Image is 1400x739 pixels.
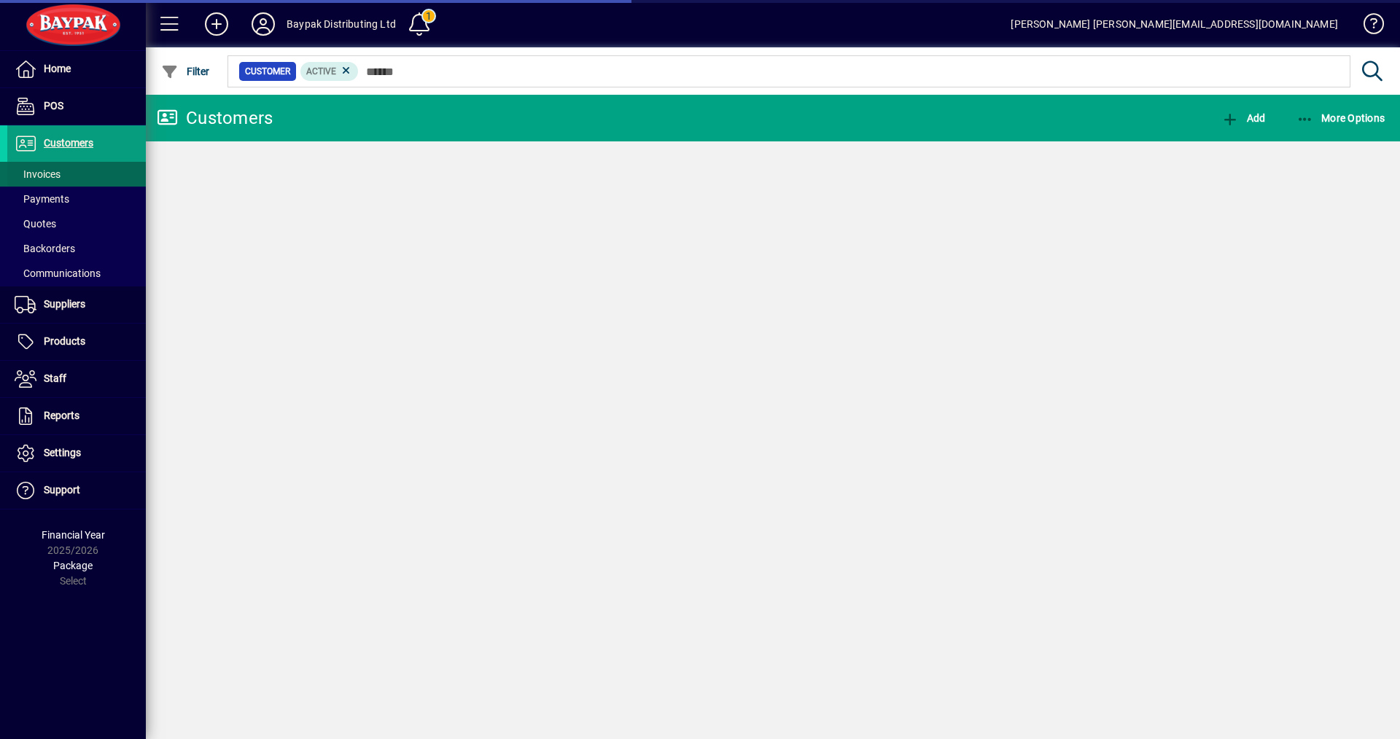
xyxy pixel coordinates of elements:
[44,100,63,112] span: POS
[1221,112,1265,124] span: Add
[193,11,240,37] button: Add
[44,484,80,496] span: Support
[300,62,359,81] mat-chip: Activation Status: Active
[1353,3,1382,50] a: Knowledge Base
[245,64,290,79] span: Customer
[1011,12,1338,36] div: [PERSON_NAME] [PERSON_NAME][EMAIL_ADDRESS][DOMAIN_NAME]
[44,372,66,384] span: Staff
[15,193,69,205] span: Payments
[7,286,146,323] a: Suppliers
[53,560,93,571] span: Package
[7,88,146,125] a: POS
[7,162,146,187] a: Invoices
[7,361,146,397] a: Staff
[7,51,146,87] a: Home
[1296,112,1385,124] span: More Options
[7,211,146,236] a: Quotes
[7,398,146,434] a: Reports
[7,324,146,360] a: Products
[44,63,71,74] span: Home
[44,137,93,149] span: Customers
[44,447,81,458] span: Settings
[15,267,101,279] span: Communications
[1218,105,1269,131] button: Add
[1293,105,1389,131] button: More Options
[157,58,214,85] button: Filter
[15,168,61,180] span: Invoices
[15,243,75,254] span: Backorders
[7,435,146,472] a: Settings
[7,236,146,261] a: Backorders
[42,529,105,541] span: Financial Year
[7,261,146,286] a: Communications
[287,12,396,36] div: Baypak Distributing Ltd
[7,187,146,211] a: Payments
[44,298,85,310] span: Suppliers
[44,335,85,347] span: Products
[306,66,336,77] span: Active
[44,410,79,421] span: Reports
[7,472,146,509] a: Support
[161,66,210,77] span: Filter
[240,11,287,37] button: Profile
[15,218,56,230] span: Quotes
[157,106,273,130] div: Customers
